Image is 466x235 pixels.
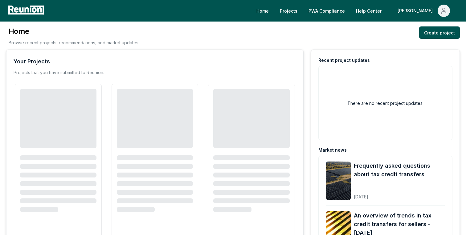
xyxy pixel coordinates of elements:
div: Market news [318,147,347,153]
div: [PERSON_NAME] [398,5,435,17]
nav: Main [251,5,460,17]
a: Frequently asked questions about tax credit transfers [354,161,445,179]
a: Help Center [351,5,386,17]
div: [DATE] [354,189,445,200]
img: Frequently asked questions about tax credit transfers [326,161,351,200]
h2: There are no recent project updates. [347,100,423,106]
a: Create project [419,26,460,39]
a: PWA Compliance [304,5,350,17]
a: Projects [275,5,302,17]
div: Recent project updates [318,57,370,63]
p: Projects that you have submitted to Reunion. [14,70,104,76]
h3: Home [9,26,139,36]
button: [PERSON_NAME] [393,5,455,17]
a: Home [251,5,274,17]
div: Your Projects [14,57,50,66]
p: Browse recent projects, recommendations, and market updates. [9,39,139,46]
